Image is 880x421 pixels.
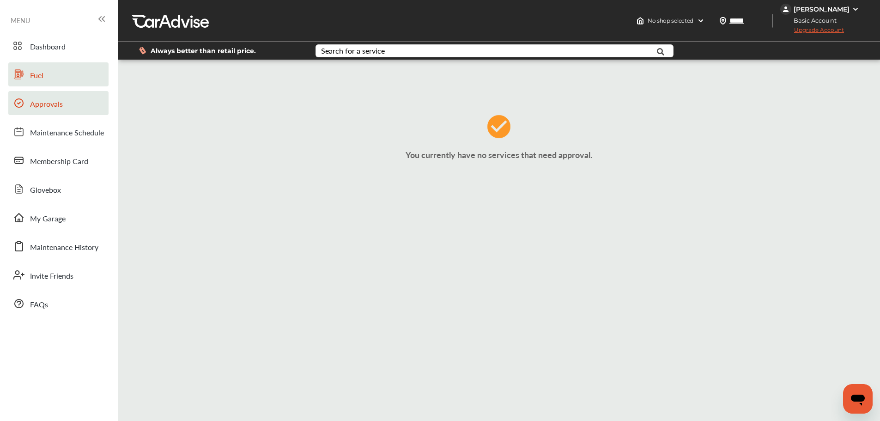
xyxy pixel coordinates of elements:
iframe: Button to launch messaging window [843,384,873,414]
span: Maintenance Schedule [30,127,104,139]
a: Glovebox [8,177,109,201]
a: FAQs [8,292,109,316]
span: Invite Friends [30,270,73,282]
img: header-down-arrow.9dd2ce7d.svg [697,17,704,24]
span: Maintenance History [30,242,98,254]
img: header-home-logo.8d720a4f.svg [637,17,644,24]
img: jVpblrzwTbfkPYzPPzSLxeg0AAAAASUVORK5CYII= [780,4,791,15]
span: Approvals [30,98,63,110]
span: Membership Card [30,156,88,168]
img: location_vector.a44bc228.svg [719,17,727,24]
a: Invite Friends [8,263,109,287]
a: My Garage [8,206,109,230]
span: FAQs [30,299,48,311]
a: Maintenance Schedule [8,120,109,144]
span: Dashboard [30,41,66,53]
span: Fuel [30,70,43,82]
a: Approvals [8,91,109,115]
span: Upgrade Account [780,26,844,38]
div: Search for a service [321,47,385,55]
img: header-divider.bc55588e.svg [772,14,773,28]
a: Dashboard [8,34,109,58]
img: WGsFRI8htEPBVLJbROoPRyZpYNWhNONpIPPETTm6eUC0GeLEiAAAAAElFTkSuQmCC [852,6,859,13]
span: Always better than retail price. [151,48,256,54]
a: Maintenance History [8,234,109,258]
div: [PERSON_NAME] [794,5,850,13]
a: Membership Card [8,148,109,172]
p: You currently have no services that need approval. [120,149,878,160]
span: Glovebox [30,184,61,196]
span: No shop selected [648,17,693,24]
span: Basic Account [781,16,844,25]
a: Fuel [8,62,109,86]
img: dollor_label_vector.a70140d1.svg [139,47,146,55]
span: MENU [11,17,30,24]
span: My Garage [30,213,66,225]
